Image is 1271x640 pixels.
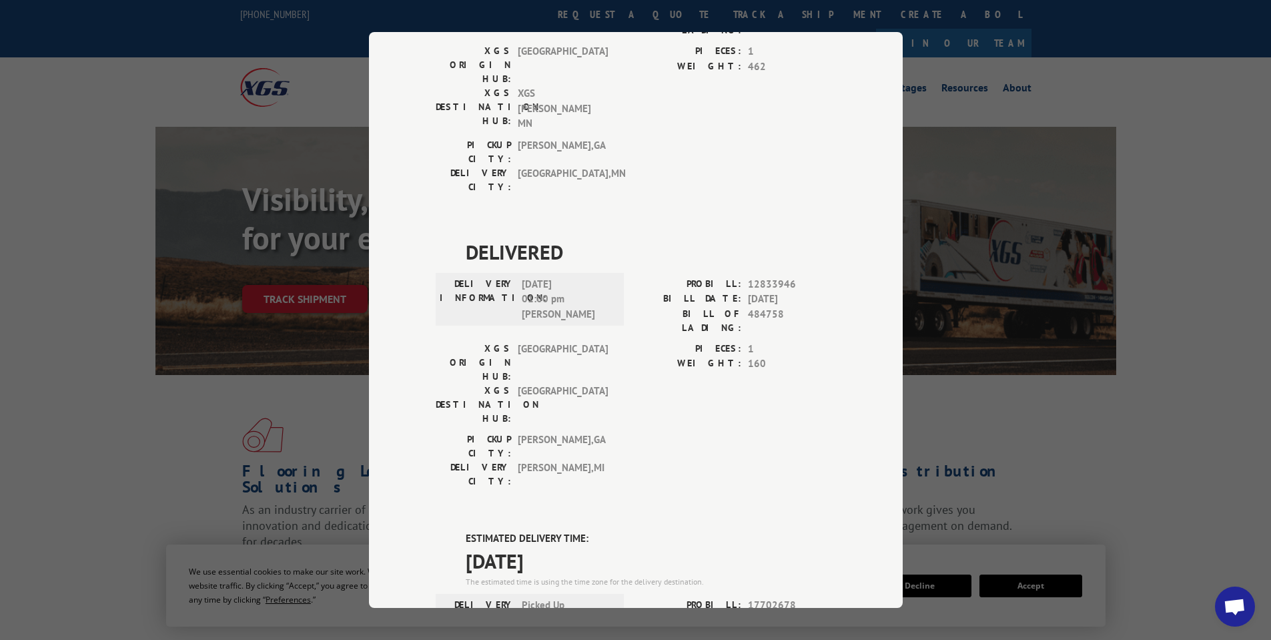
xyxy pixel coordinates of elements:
span: [GEOGRAPHIC_DATA] [518,384,608,426]
span: [GEOGRAPHIC_DATA] [518,44,608,86]
span: 12833946 [748,277,836,292]
label: PICKUP CITY: [436,138,511,166]
span: [PERSON_NAME] , MI [518,460,608,489]
span: Picked Up [522,598,612,626]
label: PROBILL: [636,598,741,613]
label: BILL OF LADING: [636,9,741,37]
label: BILL DATE: [636,292,741,307]
label: DELIVERY CITY: [436,166,511,194]
span: 1 [748,44,836,59]
label: BILL OF LADING: [636,307,741,335]
span: DELIVERED [466,237,836,267]
span: [GEOGRAPHIC_DATA] [518,342,608,384]
span: 1 [748,342,836,357]
label: PIECES: [636,44,741,59]
label: XGS ORIGIN HUB: [436,342,511,384]
span: 462 [748,59,836,75]
span: [DATE] 01:00 pm [PERSON_NAME] [522,277,612,322]
label: DELIVERY INFORMATION: [440,598,515,626]
label: PROBILL: [636,277,741,292]
label: XGS DESTINATION HUB: [436,86,511,131]
label: XGS DESTINATION HUB: [436,384,511,426]
div: Open chat [1215,587,1255,627]
span: XGS [PERSON_NAME] MN [518,86,608,131]
label: DELIVERY CITY: [436,460,511,489]
span: 484758 [748,307,836,335]
label: DELIVERY INFORMATION: [440,277,515,322]
div: The estimated time is using the time zone for the delivery destination. [466,576,836,588]
span: 484758 [748,9,836,37]
label: PICKUP CITY: [436,432,511,460]
label: WEIGHT: [636,59,741,75]
span: 160 [748,356,836,372]
label: XGS ORIGIN HUB: [436,44,511,86]
label: WEIGHT: [636,356,741,372]
label: PIECES: [636,342,741,357]
span: [DATE] [748,292,836,307]
label: ESTIMATED DELIVERY TIME: [466,531,836,547]
span: [PERSON_NAME] , GA [518,138,608,166]
span: 17702678 [748,598,836,613]
span: [DATE] [466,546,836,576]
span: [GEOGRAPHIC_DATA] , MN [518,166,608,194]
span: [PERSON_NAME] , GA [518,432,608,460]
